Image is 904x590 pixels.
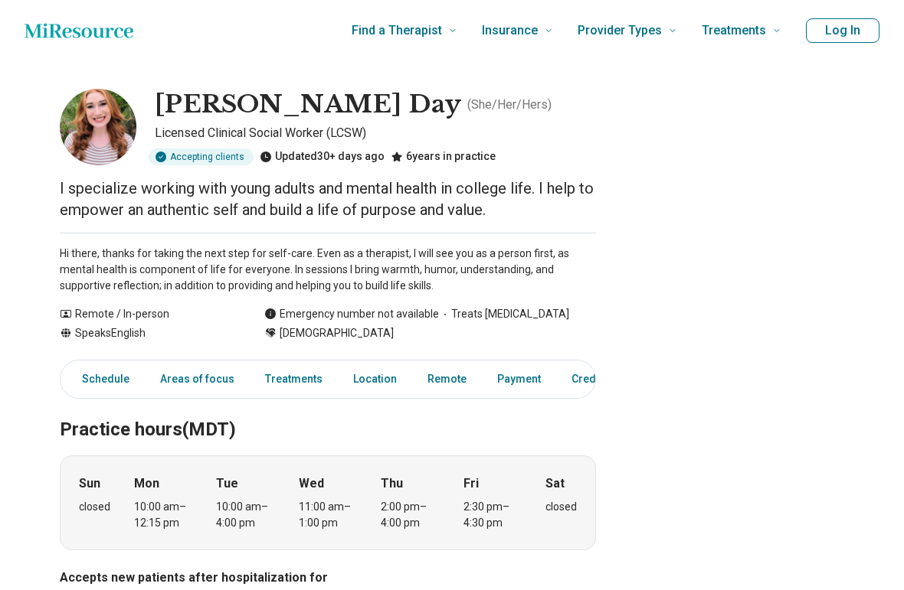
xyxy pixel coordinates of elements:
div: 2:30 pm – 4:30 pm [463,499,522,531]
strong: Thu [381,474,403,493]
p: ( She/Her/Hers ) [467,96,552,114]
strong: Mon [134,474,159,493]
h2: Practice hours (MDT) [60,380,596,443]
strong: Fri [463,474,479,493]
a: Remote [418,363,476,395]
span: Find a Therapist [352,20,442,41]
div: Emergency number not available [264,306,439,322]
div: closed [545,499,577,515]
div: 10:00 am – 12:15 pm [134,499,193,531]
a: Payment [488,363,550,395]
div: 2:00 pm – 4:00 pm [381,499,440,531]
div: Accepting clients [149,148,254,165]
strong: Wed [299,474,324,493]
span: [DEMOGRAPHIC_DATA] [280,325,394,341]
img: Rebekah Day, Licensed Clinical Social Worker (LCSW) [60,89,136,165]
a: Home page [25,15,133,46]
a: Location [344,363,406,395]
div: Speaks English [60,325,234,341]
div: closed [79,499,110,515]
a: Schedule [64,363,139,395]
a: Areas of focus [151,363,244,395]
div: Remote / In-person [60,306,234,322]
div: 10:00 am – 4:00 pm [216,499,275,531]
span: Treats [MEDICAL_DATA] [439,306,569,322]
p: Licensed Clinical Social Worker (LCSW) [155,124,596,142]
div: When does the program meet? [60,455,596,550]
a: Credentials [562,363,639,395]
span: Treatments [702,20,766,41]
strong: Tue [216,474,238,493]
h3: Accepts new patients after hospitalization for [60,569,596,587]
button: Log In [806,18,879,43]
span: Provider Types [578,20,662,41]
p: Hi there, thanks for taking the next step for self-care. Even as a therapist, I will see you as a... [60,246,596,294]
h1: [PERSON_NAME] Day [155,89,461,121]
div: 11:00 am – 1:00 pm [299,499,358,531]
strong: Sat [545,474,565,493]
p: I specialize working with young adults and mental health in college life. I help to empower an au... [60,178,596,220]
a: Treatments [256,363,332,395]
strong: Sun [79,474,100,493]
div: 6 years in practice [391,148,496,165]
span: Insurance [482,20,538,41]
div: Updated 30+ days ago [260,148,385,165]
